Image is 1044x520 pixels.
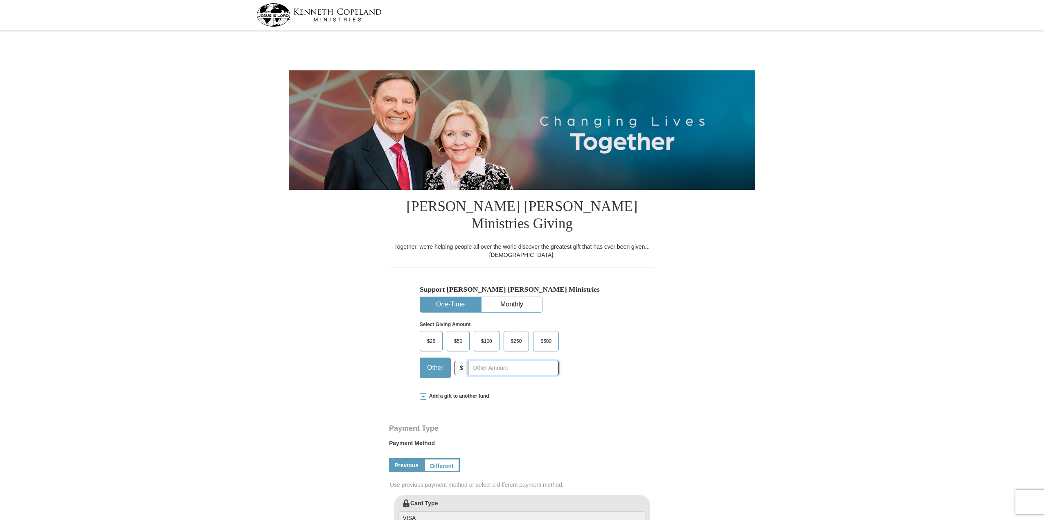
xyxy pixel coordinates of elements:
[468,361,559,375] input: Other Amount
[389,425,655,432] h4: Payment Type
[424,458,460,472] a: Different
[389,458,424,472] a: Previous
[420,322,470,327] strong: Select Giving Amount
[256,3,382,27] img: kcm-header-logo.svg
[423,362,448,374] span: Other
[390,481,656,489] span: Use previous payment method or select a different payment method.
[507,335,526,347] span: $250
[389,243,655,259] div: Together, we're helping people all over the world discover the greatest gift that has ever been g...
[450,335,466,347] span: $50
[482,297,542,312] button: Monthly
[477,335,496,347] span: $100
[389,190,655,243] h1: [PERSON_NAME] [PERSON_NAME] Ministries Giving
[420,285,624,294] h5: Support [PERSON_NAME] [PERSON_NAME] Ministries
[423,335,439,347] span: $25
[389,439,655,451] label: Payment Method
[426,393,489,400] span: Add a gift to another fund
[420,297,481,312] button: One-Time
[536,335,556,347] span: $500
[454,361,468,375] span: $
